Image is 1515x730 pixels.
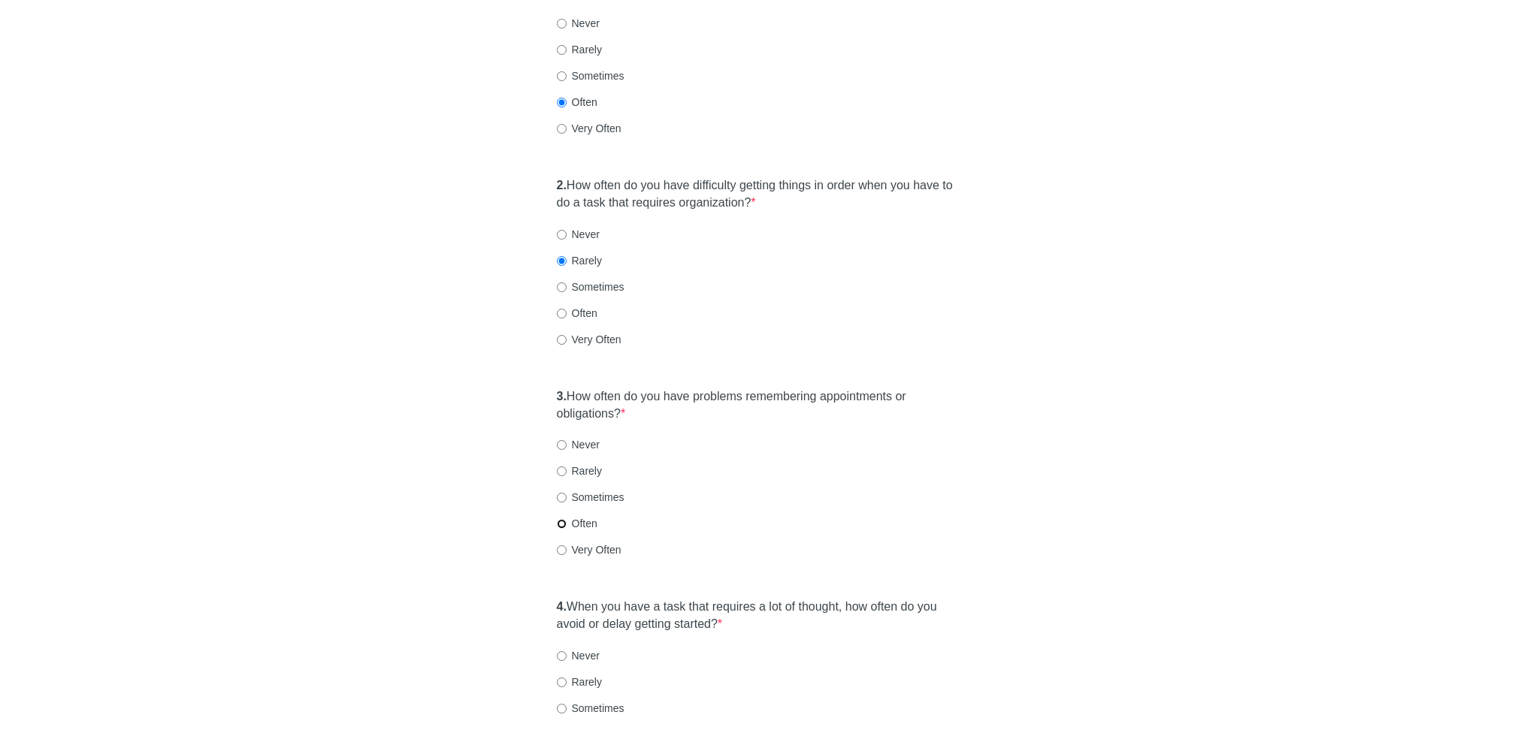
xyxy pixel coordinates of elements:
strong: 3. [557,390,567,403]
label: Sometimes [557,701,624,716]
label: Sometimes [557,68,624,83]
input: Sometimes [557,493,567,502]
input: Rarely [557,45,567,55]
input: Never [557,440,567,450]
label: Often [557,516,597,531]
label: Very Often [557,332,621,347]
label: Never [557,648,600,663]
input: Very Often [557,545,567,555]
strong: 4. [557,600,567,613]
label: Rarely [557,674,602,689]
input: Often [557,519,567,529]
input: Never [557,651,567,661]
label: Never [557,437,600,452]
strong: 2. [557,179,567,192]
input: Never [557,19,567,29]
label: Very Often [557,542,621,557]
label: Rarely [557,463,602,478]
label: Very Often [557,121,621,136]
input: Rarely [557,677,567,687]
label: Never [557,227,600,242]
input: Rarely [557,466,567,476]
input: Sometimes [557,282,567,292]
label: Often [557,306,597,321]
label: When you have a task that requires a lot of thought, how often do you avoid or delay getting star... [557,599,959,633]
label: Never [557,16,600,31]
label: Sometimes [557,279,624,294]
label: Sometimes [557,490,624,505]
input: Sometimes [557,71,567,81]
input: Very Often [557,124,567,134]
label: How often do you have problems remembering appointments or obligations? [557,388,959,423]
label: Rarely [557,42,602,57]
input: Never [557,230,567,240]
label: Often [557,95,597,110]
label: How often do you have difficulty getting things in order when you have to do a task that requires... [557,177,959,212]
input: Very Often [557,335,567,345]
input: Often [557,98,567,107]
label: Rarely [557,253,602,268]
input: Sometimes [557,704,567,713]
input: Often [557,309,567,318]
input: Rarely [557,256,567,266]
